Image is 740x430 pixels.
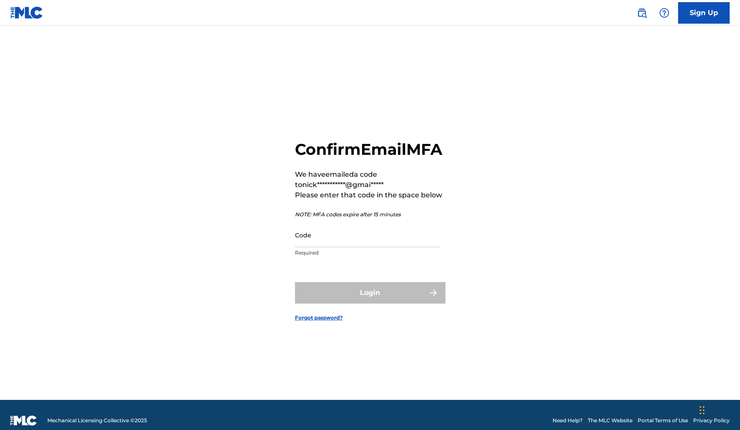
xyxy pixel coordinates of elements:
[700,397,705,423] div: Drag
[659,8,669,18] img: help
[10,415,37,426] img: logo
[638,417,688,424] a: Portal Terms of Use
[656,4,673,21] div: Help
[678,2,730,24] a: Sign Up
[295,249,440,257] p: Required
[295,140,445,159] h2: Confirm Email MFA
[553,417,583,424] a: Need Help?
[633,4,651,21] a: Public Search
[295,211,445,218] p: NOTE: MFA codes expire after 15 minutes
[295,190,445,200] p: Please enter that code in the space below
[697,389,740,430] iframe: Chat Widget
[10,6,43,19] img: MLC Logo
[295,314,343,322] a: Forgot password?
[637,8,647,18] img: search
[588,417,633,424] a: The MLC Website
[47,417,147,424] span: Mechanical Licensing Collective © 2025
[693,417,730,424] a: Privacy Policy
